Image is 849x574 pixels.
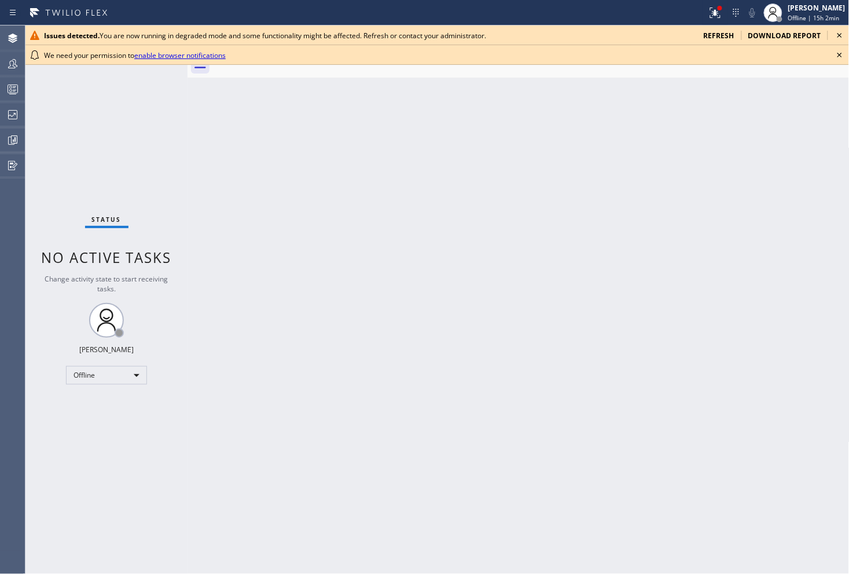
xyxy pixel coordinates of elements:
b: Issues detected. [44,31,100,41]
span: Status [92,215,122,224]
div: [PERSON_NAME] [788,3,846,13]
span: Offline | 15h 2min [788,14,840,22]
div: You are now running in degraded mode and some functionality might be affected. Refresh or contact... [44,31,694,41]
span: We need your permission to [44,50,226,60]
a: enable browser notifications [134,50,226,60]
span: Change activity state to start receiving tasks. [45,274,168,294]
div: Offline [66,366,147,385]
span: No active tasks [42,248,172,267]
span: refresh [704,31,734,41]
div: [PERSON_NAME] [79,345,134,354]
button: Mute [744,5,760,21]
span: download report [748,31,821,41]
